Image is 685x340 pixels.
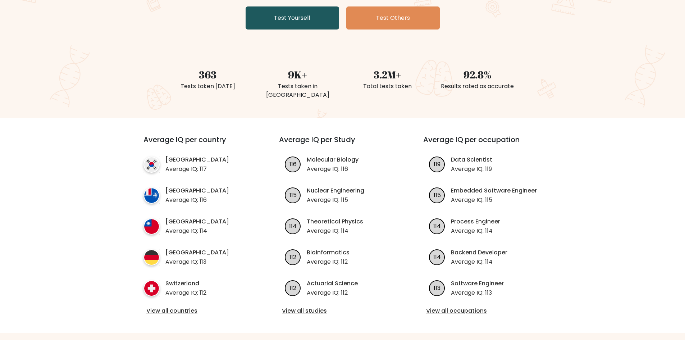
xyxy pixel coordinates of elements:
[451,227,500,235] p: Average IQ: 114
[165,289,206,297] p: Average IQ: 112
[246,6,339,30] a: Test Yourself
[289,253,296,261] text: 112
[433,222,441,230] text: 114
[307,289,358,297] p: Average IQ: 112
[143,187,160,204] img: country
[307,186,364,195] a: Nuclear Engineering
[165,165,229,173] p: Average IQ: 117
[146,307,250,315] a: View all countries
[307,196,364,204] p: Average IQ: 115
[451,155,492,164] a: Data Scientist
[307,248,350,257] a: Bioinformatics
[346,6,440,30] a: Test Others
[257,82,338,99] div: Tests taken in [GEOGRAPHIC_DATA]
[165,279,206,288] a: Switzerland
[289,222,297,230] text: 114
[289,160,297,168] text: 116
[434,160,440,168] text: 119
[143,218,160,235] img: country
[143,249,160,266] img: country
[165,186,229,195] a: [GEOGRAPHIC_DATA]
[143,157,160,173] img: country
[437,67,518,82] div: 92.8%
[307,165,359,173] p: Average IQ: 116
[423,135,550,153] h3: Average IQ per occupation
[307,227,363,235] p: Average IQ: 114
[307,217,363,226] a: Theoretical Physics
[289,191,297,199] text: 115
[307,279,358,288] a: Actuarial Science
[434,284,440,292] text: 113
[289,284,296,292] text: 112
[165,248,229,257] a: [GEOGRAPHIC_DATA]
[426,307,547,315] a: View all occupations
[433,253,441,261] text: 114
[165,217,229,226] a: [GEOGRAPHIC_DATA]
[347,82,428,91] div: Total tests taken
[257,67,338,82] div: 9K+
[167,67,248,82] div: 363
[347,67,428,82] div: 3.2M+
[279,135,406,153] h3: Average IQ per Study
[451,196,537,204] p: Average IQ: 115
[143,135,253,153] h3: Average IQ per country
[451,186,537,195] a: Embedded Software Engineer
[451,248,507,257] a: Backend Developer
[167,82,248,91] div: Tests taken [DATE]
[165,227,229,235] p: Average IQ: 114
[451,165,492,173] p: Average IQ: 119
[451,217,500,226] a: Process Engineer
[143,280,160,296] img: country
[165,155,229,164] a: [GEOGRAPHIC_DATA]
[437,82,518,91] div: Results rated as accurate
[451,258,507,266] p: Average IQ: 114
[434,191,441,199] text: 115
[282,307,403,315] a: View all studies
[165,196,229,204] p: Average IQ: 116
[451,289,504,297] p: Average IQ: 113
[307,155,359,164] a: Molecular Biology
[451,279,504,288] a: Software Engineer
[307,258,350,266] p: Average IQ: 112
[165,258,229,266] p: Average IQ: 113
